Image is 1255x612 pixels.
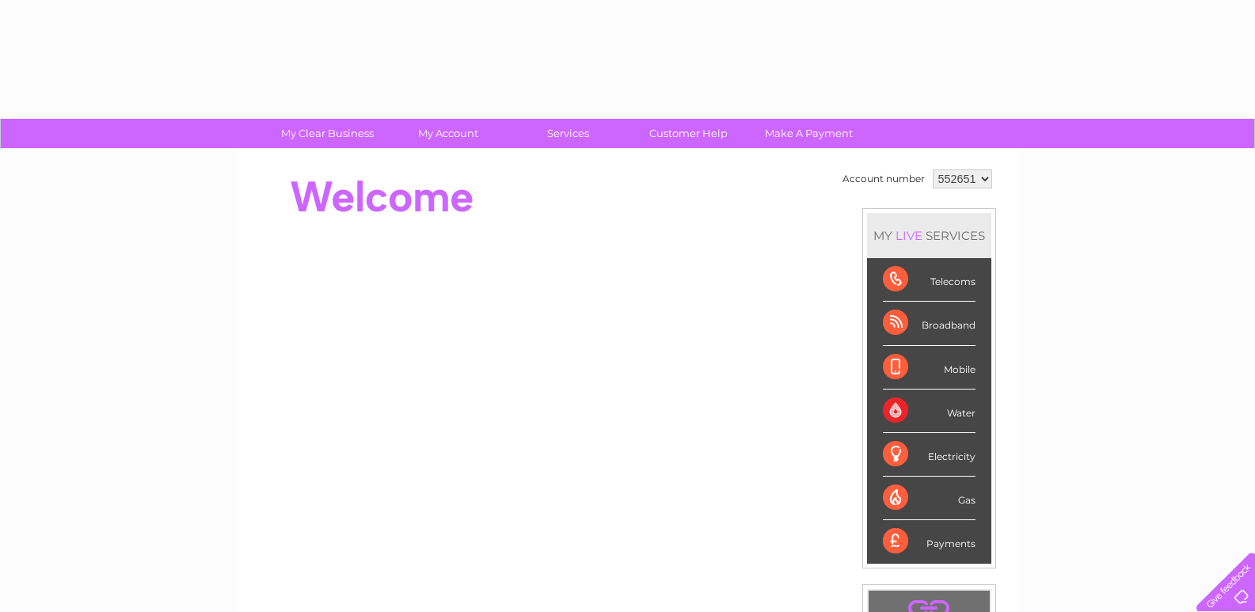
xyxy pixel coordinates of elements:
[503,119,633,148] a: Services
[623,119,754,148] a: Customer Help
[883,346,975,390] div: Mobile
[262,119,393,148] a: My Clear Business
[883,390,975,433] div: Water
[892,228,926,243] div: LIVE
[867,213,991,258] div: MY SERVICES
[883,433,975,477] div: Electricity
[839,165,929,192] td: Account number
[743,119,874,148] a: Make A Payment
[883,520,975,563] div: Payments
[382,119,513,148] a: My Account
[883,302,975,345] div: Broadband
[883,477,975,520] div: Gas
[883,258,975,302] div: Telecoms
